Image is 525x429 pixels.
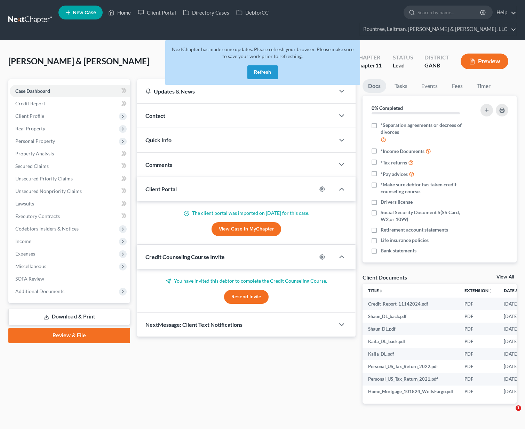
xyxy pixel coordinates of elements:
span: Quick Info [145,137,172,143]
a: Titleunfold_more [368,288,383,293]
div: Lead [393,62,413,70]
a: Timer [471,79,496,93]
span: Lawsuits [15,201,34,207]
a: Home [105,6,134,19]
span: NextMessage: Client Text Notifications [145,321,242,328]
input: Search by name... [417,6,481,19]
div: Client Documents [363,274,407,281]
i: unfold_more [488,289,493,293]
a: Case Dashboard [10,85,130,97]
a: Help [493,6,516,19]
span: 11 [375,62,382,68]
iframe: Intercom live chat [501,405,518,422]
td: PDF [459,323,498,335]
td: PDF [459,310,498,323]
button: Resend Invite [224,290,269,304]
span: *Income Documents [381,148,424,155]
div: Chapter [355,62,382,70]
span: Miscellaneous [15,263,46,269]
a: Client Portal [134,6,180,19]
span: New Case [73,10,96,15]
span: Codebtors Insiders & Notices [15,226,79,232]
span: Expenses [15,251,35,257]
a: Tasks [389,79,413,93]
span: Secured Claims [15,163,49,169]
a: Rountree, Leitman, [PERSON_NAME] & [PERSON_NAME], LLC [360,23,516,35]
td: PDF [459,386,498,398]
td: Credit_Report_11142024.pdf [363,298,459,310]
span: Drivers license [381,199,413,205]
div: Updates & News [145,88,326,95]
i: unfold_more [379,289,383,293]
span: Comments [145,161,172,168]
span: Credit Counseling Course Invite [145,253,225,260]
a: Unsecured Nonpriority Claims [10,185,130,197]
strong: 0% Completed [372,105,403,111]
span: Case Dashboard [15,88,50,94]
span: Client Profile [15,113,44,119]
td: Shaun_DL_back.pdf [363,310,459,323]
span: NextChapter has made some updates. Please refresh your browser. Please make sure to save your wor... [172,46,353,59]
span: Unsecured Nonpriority Claims [15,188,82,194]
span: Personal Property [15,138,55,144]
td: PDF [459,360,498,373]
span: *Separation agreements or decrees of divorces [381,122,472,136]
td: Shaun_DL.pdf [363,323,459,335]
a: Docs [363,79,386,93]
button: Preview [461,54,508,69]
a: Secured Claims [10,160,130,172]
div: Status [393,54,413,62]
a: Fees [446,79,468,93]
a: SOFA Review [10,273,130,285]
span: *Tax returns [381,159,407,166]
a: Events [416,79,443,93]
a: Directory Cases [180,6,233,19]
div: GANB [424,62,450,70]
a: View Case in MyChapter [212,222,281,236]
span: Additional Documents [15,288,64,294]
span: *Make sure debtor has taken credit counseling course. [381,181,472,195]
span: SOFA Review [15,276,44,282]
span: Income [15,238,31,244]
span: Client Portal [145,186,177,192]
span: Bank statements [381,247,416,254]
div: Chapter [355,54,382,62]
td: PDF [459,335,498,348]
a: Property Analysis [10,147,130,160]
span: Property Analysis [15,151,54,156]
td: Personal_US_Tax_Return_2022.pdf [363,360,459,373]
span: [PERSON_NAME] & [PERSON_NAME] [8,56,149,66]
a: Extensionunfold_more [464,288,493,293]
span: Credit Report [15,100,45,106]
span: Executory Contracts [15,213,60,219]
td: Kaila_DL_back.pdf [363,335,459,348]
a: Executory Contracts [10,210,130,222]
td: PDF [459,348,498,360]
span: Life insurance policies [381,237,429,244]
a: View All [496,275,514,280]
a: Download & Print [8,309,130,325]
td: PDF [459,373,498,385]
a: Credit Report [10,97,130,110]
p: You have invited this debtor to complete the Credit Counseling Course. [145,277,347,284]
a: DebtorCC [233,6,272,19]
span: Contact [145,112,165,119]
span: 1 [516,405,521,411]
span: Real Property [15,126,45,131]
div: District [424,54,450,62]
td: Kaila_DL.pdf [363,348,459,360]
td: Home_Mortgage_101824_WellsFargo.pdf [363,386,459,398]
a: Review & File [8,328,130,343]
span: Retirement account statements [381,226,448,233]
span: Unsecured Priority Claims [15,176,73,181]
p: The client portal was imported on [DATE] for this case. [145,210,347,217]
td: PDF [459,298,498,310]
a: Unsecured Priority Claims [10,172,130,185]
span: Social Security Document S(SS Card, W2,or 1099) [381,209,472,223]
a: Lawsuits [10,197,130,210]
button: Refresh [247,65,278,79]
td: Personal_US_Tax_Return_2021.pdf [363,373,459,385]
span: *Pay advices [381,171,408,178]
